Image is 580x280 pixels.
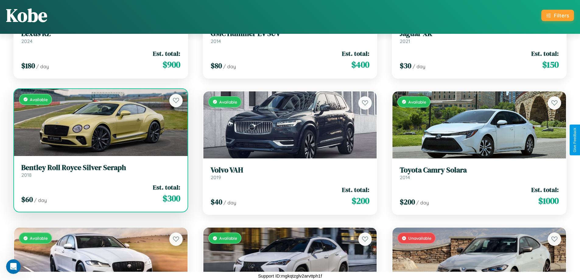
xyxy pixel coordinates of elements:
[30,97,48,102] span: Available
[21,38,33,44] span: 2024
[400,197,415,207] span: $ 200
[258,272,322,280] p: Support ID: mgkqtzglv2arvttph1f
[573,128,577,152] div: Give Feedback
[342,49,369,58] span: Est. total:
[400,29,559,38] h3: Jaguar XK
[541,10,574,21] button: Filters
[219,99,237,105] span: Available
[211,29,370,38] h3: GMC Hummer EV SUV
[531,49,559,58] span: Est. total:
[211,38,221,44] span: 2014
[6,259,21,274] iframe: Intercom live chat
[21,163,180,172] h3: Bentley Roll Royce Silver Seraph
[400,38,410,44] span: 2021
[211,61,222,71] span: $ 80
[21,163,180,178] a: Bentley Roll Royce Silver Seraph2018
[400,166,559,181] a: Toyota Camry Solara2014
[223,200,236,206] span: / day
[211,166,370,175] h3: Volvo VAH
[400,174,410,180] span: 2014
[21,29,180,38] h3: Lexus RZ
[408,236,431,241] span: Unavailable
[554,12,569,19] div: Filters
[211,174,221,180] span: 2019
[400,29,559,44] a: Jaguar XK2021
[163,192,180,204] span: $ 300
[6,3,47,28] h1: Kobe
[416,200,429,206] span: / day
[21,194,33,204] span: $ 60
[408,99,426,105] span: Available
[542,58,559,71] span: $ 150
[21,29,180,44] a: Lexus RZ2024
[352,195,369,207] span: $ 200
[342,185,369,194] span: Est. total:
[21,172,32,178] span: 2018
[211,197,222,207] span: $ 40
[153,183,180,192] span: Est. total:
[30,236,48,241] span: Available
[163,58,180,71] span: $ 900
[211,166,370,181] a: Volvo VAH2019
[34,197,47,203] span: / day
[400,61,411,71] span: $ 30
[413,63,425,69] span: / day
[531,185,559,194] span: Est. total:
[36,63,49,69] span: / day
[400,166,559,175] h3: Toyota Camry Solara
[538,195,559,207] span: $ 1000
[351,58,369,71] span: $ 400
[223,63,236,69] span: / day
[211,29,370,44] a: GMC Hummer EV SUV2014
[153,49,180,58] span: Est. total:
[21,61,35,71] span: $ 180
[219,236,237,241] span: Available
